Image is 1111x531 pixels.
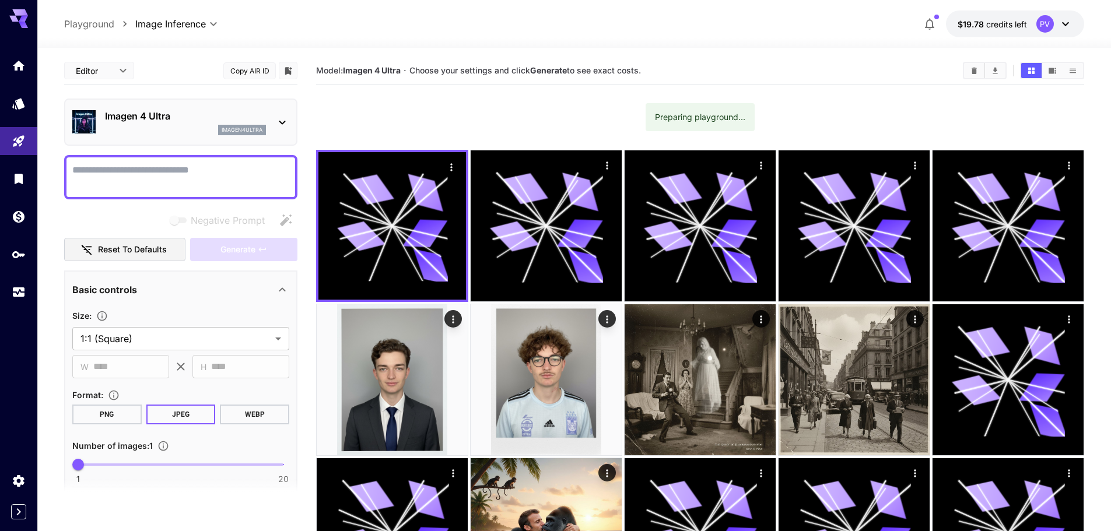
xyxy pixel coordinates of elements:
button: WEBP [220,405,289,424]
div: Actions [444,464,462,481]
span: Image Inference [135,17,206,31]
b: Imagen 4 Ultra [343,65,401,75]
div: PV [1036,15,1054,33]
button: PNG [72,405,142,424]
span: Negative prompts are not compatible with the selected model. [167,213,274,227]
div: Actions [752,156,770,174]
span: Number of images : 1 [72,441,153,451]
button: JPEG [146,405,216,424]
p: Basic controls [72,283,137,297]
button: Copy AIR ID [223,62,276,79]
span: $19.78 [958,19,986,29]
div: Actions [906,156,924,174]
div: Clear ImagesDownload All [963,62,1007,79]
button: Download All [985,63,1005,78]
div: Library [12,171,26,186]
button: Show images in video view [1042,63,1063,78]
div: Actions [598,310,616,328]
div: Wallet [12,209,26,224]
div: Playground [12,134,26,149]
p: imagen4ultra [222,126,262,134]
div: Actions [1060,464,1078,481]
div: Home [12,58,26,73]
span: Size : [72,311,92,321]
div: Show images in grid viewShow images in video viewShow images in list view [1020,62,1084,79]
div: Preparing playground... [655,107,745,128]
nav: breadcrumb [64,17,135,31]
button: Add to library [283,64,293,78]
div: Models [12,96,26,111]
div: Actions [598,464,616,481]
button: Specify how many images to generate in a single request. Each image generation will be charged se... [153,440,174,452]
span: Negative Prompt [191,213,265,227]
button: Expand sidebar [11,504,26,519]
button: Adjust the dimensions of the generated image by specifying its width and height in pixels, or sel... [92,310,113,322]
div: API Keys [12,247,26,262]
button: Show images in list view [1063,63,1083,78]
a: Playground [64,17,114,31]
button: Show images in grid view [1021,63,1042,78]
span: 20 [278,473,289,485]
div: Imagen 4 Ultraimagen4ultra [72,104,289,140]
div: Basic controls [72,276,289,304]
div: Actions [906,464,924,481]
span: H [201,360,206,374]
div: Usage [12,285,26,300]
div: Actions [598,156,616,174]
span: W [80,360,89,374]
span: 1:1 (Square) [80,332,271,346]
img: Z [625,304,776,455]
button: Reset to defaults [64,238,185,262]
p: Imagen 4 Ultra [105,109,266,123]
p: · [404,64,406,78]
div: Actions [752,310,770,328]
button: $19.78225PV [946,10,1084,37]
div: Actions [906,310,924,328]
button: Choose the file format for the output image. [103,389,124,401]
div: Actions [752,464,770,481]
img: 9k= [471,304,622,455]
span: Model: [316,65,401,75]
span: Editor [76,65,112,77]
div: $19.78225 [958,18,1027,30]
b: Generate [530,65,567,75]
span: Choose your settings and click to see exact costs. [409,65,641,75]
span: credits left [986,19,1027,29]
div: Actions [443,158,460,175]
span: Format : [72,390,103,400]
div: Actions [1060,310,1078,328]
button: Clear Images [964,63,984,78]
img: 2Q== [779,304,930,455]
div: Settings [12,473,26,488]
img: Z [317,304,468,455]
div: Actions [1060,156,1078,174]
div: Actions [444,310,462,328]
